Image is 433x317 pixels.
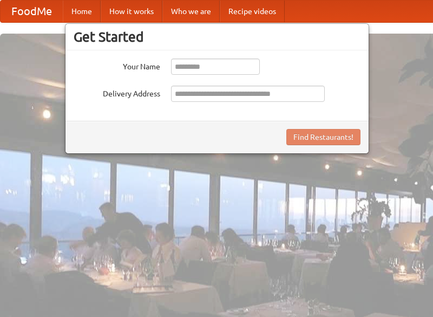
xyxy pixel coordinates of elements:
label: Your Name [74,59,160,72]
a: FoodMe [1,1,63,22]
a: Home [63,1,101,22]
label: Delivery Address [74,86,160,99]
button: Find Restaurants! [286,129,360,145]
a: Recipe videos [220,1,285,22]
a: Who we are [162,1,220,22]
a: How it works [101,1,162,22]
h3: Get Started [74,29,360,45]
